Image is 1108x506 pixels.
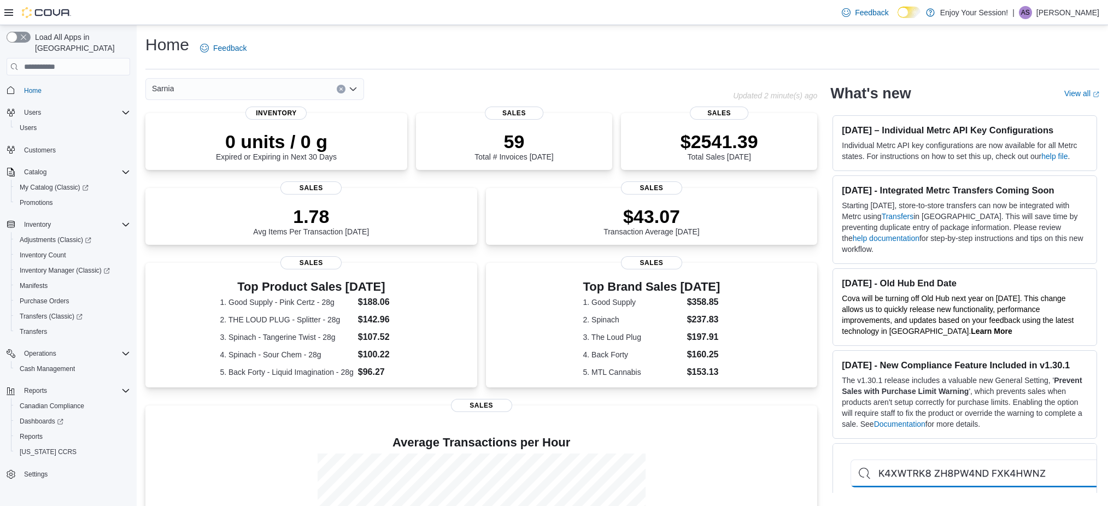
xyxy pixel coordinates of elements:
[15,233,130,246] span: Adjustments (Classic)
[687,296,720,309] dd: $358.85
[15,362,130,375] span: Cash Management
[2,105,134,120] button: Users
[1064,89,1099,98] a: View allExternal link
[24,386,47,395] span: Reports
[451,399,512,412] span: Sales
[603,205,700,227] p: $43.07
[11,324,134,339] button: Transfers
[20,347,61,360] button: Operations
[11,278,134,293] button: Manifests
[15,415,130,428] span: Dashboards
[15,430,47,443] a: Reports
[1021,6,1030,19] span: AS
[20,432,43,441] span: Reports
[152,82,174,95] span: Sarnia
[220,367,353,378] dt: 5. Back Forty - Liquid Imagination - 28g
[24,168,46,176] span: Catalog
[474,131,553,161] div: Total # Invoices [DATE]
[940,6,1009,19] p: Enjoy Your Session!
[154,436,808,449] h4: Average Transactions per Hour
[2,164,134,180] button: Catalog
[687,331,720,344] dd: $197.91
[20,198,53,207] span: Promotions
[15,445,81,458] a: [US_STATE] CCRS
[31,32,130,54] span: Load All Apps in [GEOGRAPHIC_DATA]
[583,349,683,360] dt: 4. Back Forty
[15,181,130,194] span: My Catalog (Classic)
[20,364,75,373] span: Cash Management
[245,107,307,120] span: Inventory
[20,166,51,179] button: Catalog
[2,217,134,232] button: Inventory
[20,84,46,97] a: Home
[842,294,1074,336] span: Cova will be turning off Old Hub next year on [DATE]. This change allows us to quickly release ne...
[603,205,700,236] div: Transaction Average [DATE]
[20,347,130,360] span: Operations
[583,367,683,378] dt: 5. MTL Cannabis
[358,348,402,361] dd: $100.22
[213,43,247,54] span: Feedback
[681,131,758,152] p: $2541.39
[690,107,749,120] span: Sales
[220,314,353,325] dt: 2. THE LOUD PLUG - Splitter - 28g
[11,293,134,309] button: Purchase Orders
[15,279,130,292] span: Manifests
[22,7,71,18] img: Cova
[15,121,41,134] a: Users
[681,131,758,161] div: Total Sales [DATE]
[971,327,1012,336] a: Learn More
[474,131,553,152] p: 59
[358,313,402,326] dd: $142.96
[20,297,69,305] span: Purchase Orders
[24,349,56,358] span: Operations
[358,296,402,309] dd: $188.06
[358,366,402,379] dd: $96.27
[1041,152,1068,161] a: help file
[11,429,134,444] button: Reports
[11,263,134,278] a: Inventory Manager (Classic)
[20,166,130,179] span: Catalog
[2,82,134,98] button: Home
[24,220,51,229] span: Inventory
[11,195,134,210] button: Promotions
[20,468,52,481] a: Settings
[196,37,251,59] a: Feedback
[15,233,96,246] a: Adjustments (Classic)
[2,383,134,398] button: Reports
[15,295,130,308] span: Purchase Orders
[216,131,337,161] div: Expired or Expiring in Next 30 Days
[24,470,48,479] span: Settings
[15,295,74,308] a: Purchase Orders
[15,310,130,323] span: Transfers (Classic)
[15,181,93,194] a: My Catalog (Classic)
[11,444,134,460] button: [US_STATE] CCRS
[20,123,37,132] span: Users
[20,236,91,244] span: Adjustments (Classic)
[11,398,134,414] button: Canadian Compliance
[20,448,77,456] span: [US_STATE] CCRS
[349,85,357,93] button: Open list of options
[583,280,720,293] h3: Top Brand Sales [DATE]
[842,200,1088,255] p: Starting [DATE], store-to-store transfers can now be integrated with Metrc using in [GEOGRAPHIC_D...
[24,108,41,117] span: Users
[2,142,134,158] button: Customers
[220,297,353,308] dt: 1. Good Supply - Pink Certz - 28g
[830,85,911,102] h2: What's new
[15,264,130,277] span: Inventory Manager (Classic)
[2,466,134,482] button: Settings
[15,399,130,413] span: Canadian Compliance
[15,121,130,134] span: Users
[220,332,353,343] dt: 3. Spinach - Tangerine Twist - 28g
[853,234,919,243] a: help documentation
[842,185,1088,196] h3: [DATE] - Integrated Metrc Transfers Coming Soon
[11,309,134,324] a: Transfers (Classic)
[20,384,51,397] button: Reports
[11,248,134,263] button: Inventory Count
[621,256,682,269] span: Sales
[583,332,683,343] dt: 3. The Loud Plug
[621,181,682,195] span: Sales
[220,349,353,360] dt: 4. Spinach - Sour Chem - 28g
[20,143,130,157] span: Customers
[11,180,134,195] a: My Catalog (Classic)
